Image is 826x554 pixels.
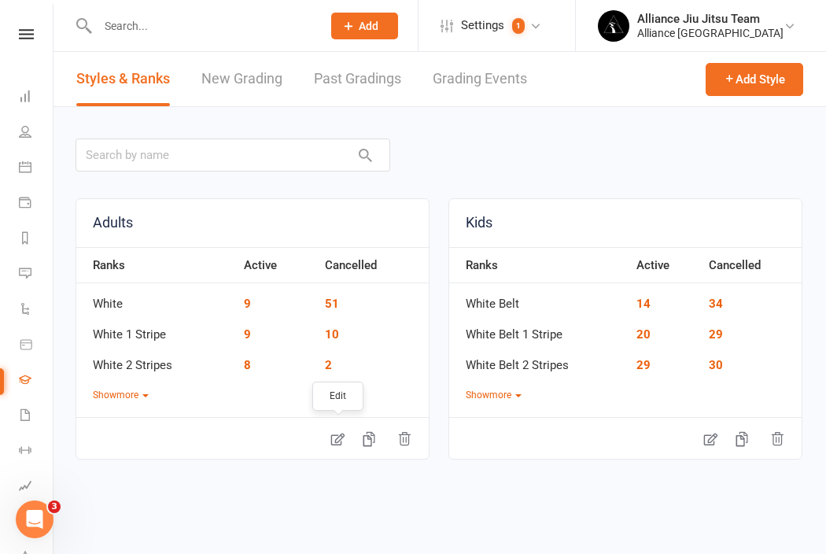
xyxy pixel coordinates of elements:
[93,15,311,37] input: Search...
[19,187,54,222] a: Payments
[16,500,53,538] iframe: Intercom live chat
[637,26,784,40] div: Alliance [GEOGRAPHIC_DATA]
[76,314,236,345] td: White 1 Stripe
[19,328,54,364] a: Product Sales
[244,297,251,311] a: 9
[76,52,170,106] a: Styles & Ranks
[433,52,527,106] a: Grading Events
[19,116,54,151] a: People
[701,247,802,283] th: Cancelled
[19,151,54,187] a: Calendar
[449,247,629,283] th: Ranks
[76,283,236,314] td: White
[19,80,54,116] a: Dashboard
[466,388,522,403] button: Showmore
[709,327,723,342] a: 29
[636,297,651,311] a: 14
[48,500,61,513] span: 3
[636,327,651,342] a: 20
[325,358,332,372] a: 2
[244,327,251,342] a: 9
[449,345,629,375] td: White Belt 2 Stripes
[76,247,236,283] th: Ranks
[709,297,723,311] a: 34
[359,20,378,32] span: Add
[19,470,54,505] a: Assessments
[461,8,504,43] span: Settings
[629,247,701,283] th: Active
[449,314,629,345] td: White Belt 1 Stripe
[331,13,398,39] button: Add
[636,358,651,372] a: 29
[76,345,236,375] td: White 2 Stripes
[325,297,339,311] a: 51
[314,52,401,106] a: Past Gradings
[709,358,723,372] a: 30
[76,138,390,172] input: Search by name
[449,283,629,314] td: White Belt
[637,12,784,26] div: Alliance Jiu Jitsu Team
[706,63,803,96] button: Add Style
[325,327,339,342] a: 10
[512,18,525,34] span: 1
[598,10,629,42] img: thumb_image1705117588.png
[76,199,429,247] a: Adults
[449,199,802,247] a: Kids
[317,247,429,283] th: Cancelled
[244,358,251,372] a: 8
[201,52,282,106] a: New Grading
[93,388,149,403] button: Showmore
[19,222,54,257] a: Reports
[236,247,316,283] th: Active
